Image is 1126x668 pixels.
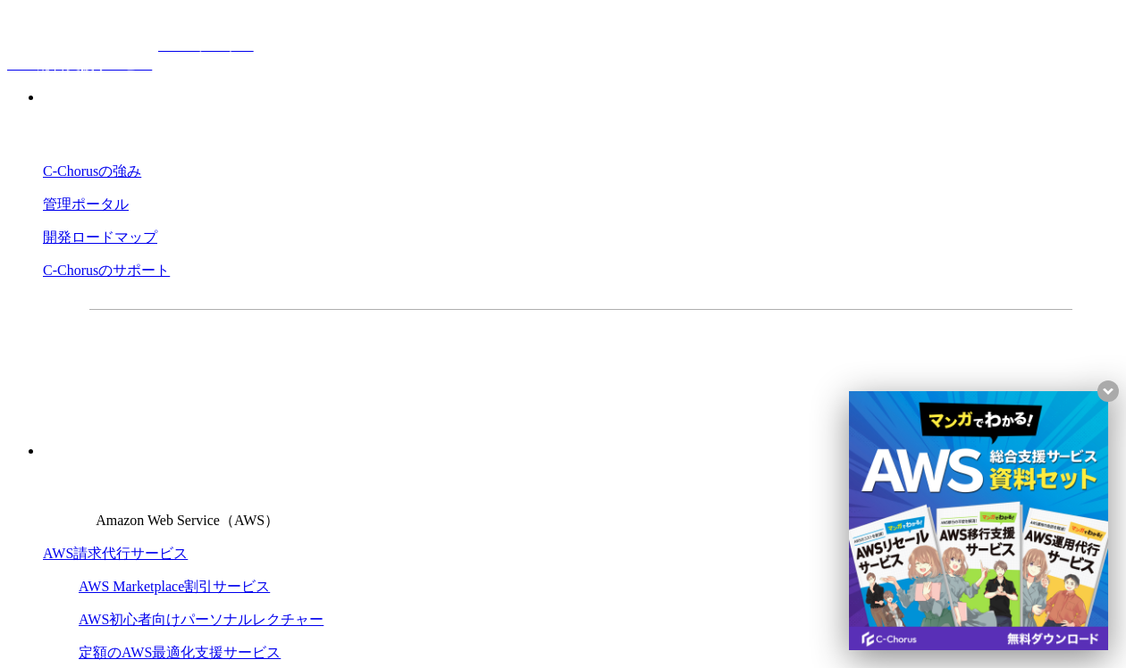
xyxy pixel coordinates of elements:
[43,196,129,212] a: 管理ポータル
[79,579,270,594] a: AWS Marketplace割引サービス
[43,163,141,179] a: C-Chorusの強み
[79,612,324,627] a: AWS初心者向けパーソナルレクチャー
[284,338,572,383] a: 資料を請求する
[542,357,557,364] img: 矢印
[96,513,279,528] span: Amazon Web Service（AWS）
[848,357,862,364] img: 矢印
[43,263,170,278] a: C-Chorusのサポート
[43,546,188,561] a: AWS請求代行サービス
[43,442,1119,461] p: サービス
[43,88,1119,107] p: 強み
[590,338,878,383] a: まずは相談する
[43,475,93,525] img: Amazon Web Service（AWS）
[7,38,254,71] a: AWS総合支援サービス C-Chorus NHN テコラスAWS総合支援サービス
[79,645,281,660] a: 定額のAWS最適化支援サービス
[43,230,157,245] a: 開発ロードマップ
